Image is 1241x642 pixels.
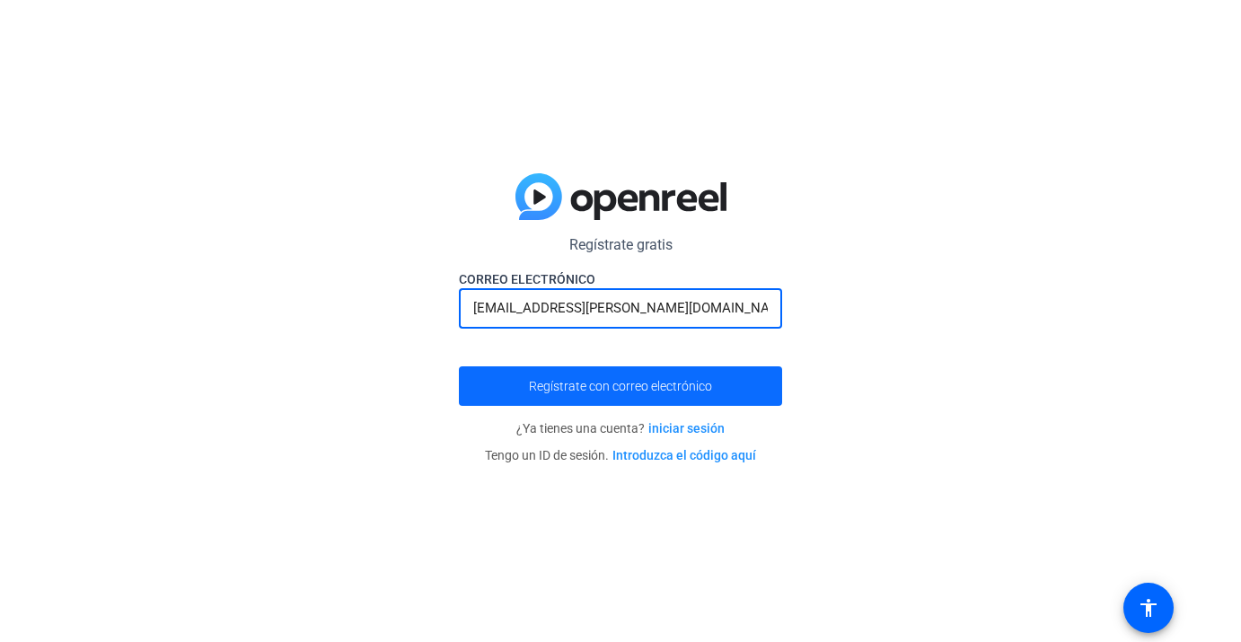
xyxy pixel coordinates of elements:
label: CORREO ELECTRÓNICO [459,270,782,288]
a: Introduzca el código aquí [612,448,756,462]
mat-icon: accessibility [1138,597,1159,619]
a: iniciar sesión [648,421,725,435]
button: Regístrate con correo electrónico [459,366,782,406]
p: Regístrate gratis [459,234,782,256]
img: azul-gradient.svg [515,173,726,220]
input: Introduzca la dirección de correo electrónico [473,297,768,319]
span: Tengo un ID de sesión. [485,448,756,462]
span: ¿Ya tienes una cuenta? [516,421,725,435]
